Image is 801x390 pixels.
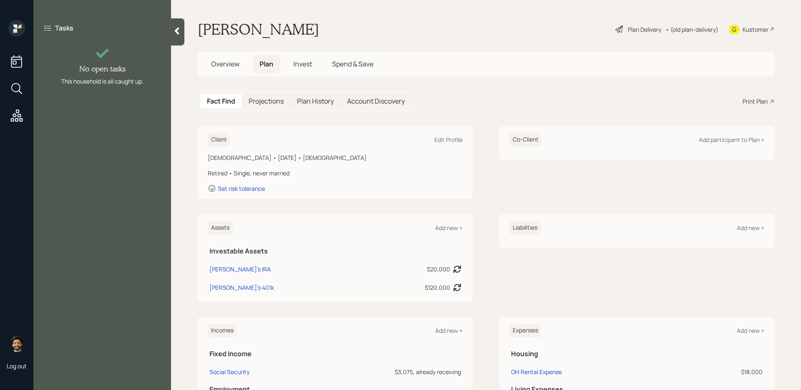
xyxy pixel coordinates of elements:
div: • (old plan-delivery) [665,25,718,34]
div: $18,000 [695,367,763,376]
div: [PERSON_NAME]'s 401k [209,283,274,292]
h4: No open tasks [79,64,126,73]
div: Edit Profile [434,136,463,144]
span: Invest [293,59,312,68]
div: Print Plan [743,97,768,106]
span: Overview [211,59,239,68]
h5: Housing [511,350,763,358]
h6: Liabilities [509,221,541,235]
h6: Co-Client [509,133,542,147]
div: Add new + [737,224,764,232]
div: OH Rental Expense [511,368,562,376]
div: Plan Delivery [628,25,661,34]
div: $3,075, already receiving [347,367,461,376]
div: $120,000 [425,283,450,292]
h5: Investable Assets [209,247,461,255]
div: $20,000 [427,265,450,274]
div: Add new + [435,327,463,334]
div: [PERSON_NAME]'s IRA [209,265,271,274]
h6: Expenses [509,324,542,337]
h5: Plan History [297,97,334,105]
h6: Incomes [208,324,237,337]
h1: [PERSON_NAME] [198,20,319,38]
div: Kustomer [743,25,768,34]
h5: Fixed Income [209,350,461,358]
div: This household is all caught up. [61,77,144,86]
div: Add participant to Plan + [699,136,764,144]
h5: Account Discovery [347,97,405,105]
div: Add new + [435,224,463,232]
div: Retired • Single, never married [208,169,463,177]
div: Add new + [737,327,764,334]
span: Plan [259,59,273,68]
div: [DEMOGRAPHIC_DATA] • [DATE] • [DEMOGRAPHIC_DATA] [208,153,463,162]
h5: Projections [249,97,284,105]
div: Log out [7,362,27,370]
h5: Fact Find [207,97,235,105]
img: eric-schwartz-headshot.png [8,335,25,352]
span: Spend & Save [332,59,373,68]
div: Set risk tolerance [218,185,265,192]
h6: Client [208,133,230,147]
label: Tasks [55,23,73,33]
h6: Assets [208,221,233,235]
div: Social Security [209,368,249,376]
